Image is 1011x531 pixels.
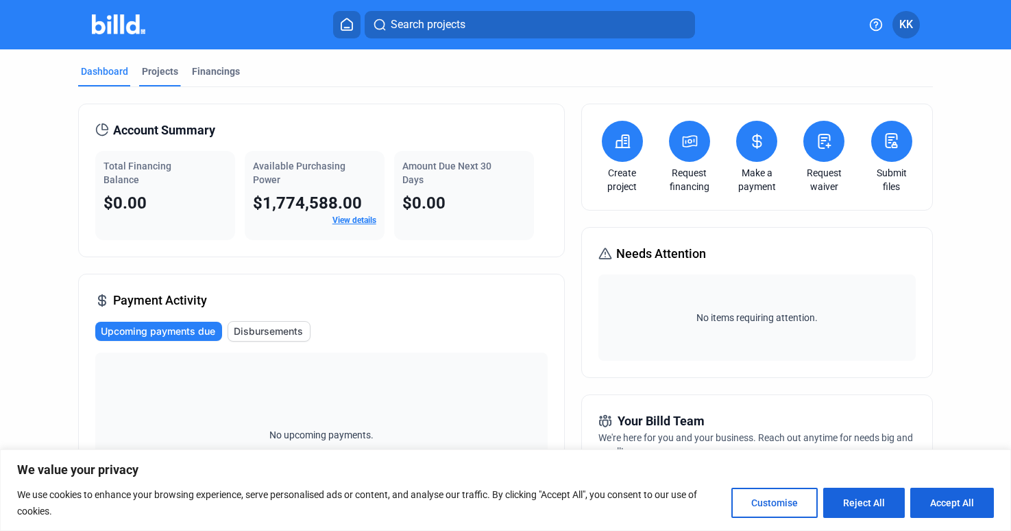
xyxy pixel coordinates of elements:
span: Upcoming payments due [101,324,215,338]
button: Reject All [823,488,905,518]
span: Total Financing Balance [103,161,171,185]
span: $1,774,588.00 [253,193,362,213]
a: Submit files [868,166,916,193]
a: Request waiver [800,166,848,193]
button: KK [892,11,920,38]
button: Customise [731,488,818,518]
span: Account Summary [113,121,215,140]
span: Payment Activity [113,291,207,310]
span: Available Purchasing Power [253,161,345,185]
span: Search projects [391,16,465,33]
span: KK [899,16,913,33]
p: We use cookies to enhance your browsing experience, serve personalised ads or content, and analys... [17,486,721,519]
span: $0.00 [402,193,446,213]
div: Dashboard [81,64,128,78]
span: $0.00 [103,193,147,213]
a: Make a payment [733,166,781,193]
span: Disbursements [234,324,303,338]
button: Accept All [910,488,994,518]
button: Search projects [365,11,695,38]
span: Amount Due Next 30 Days [402,161,491,185]
span: Needs Attention [616,244,706,263]
div: Projects [142,64,178,78]
p: We value your privacy [17,462,994,478]
div: Financings [192,64,240,78]
span: No items requiring attention. [604,311,910,324]
a: Request financing [666,166,714,193]
span: We're here for you and your business. Reach out anytime for needs big and small! [598,432,913,457]
img: Billd Company Logo [92,14,146,34]
button: Upcoming payments due [95,322,222,341]
button: Disbursements [228,321,310,342]
a: View details [332,215,376,225]
a: Create project [598,166,646,193]
span: Your Billd Team [618,412,705,431]
span: No upcoming payments. [260,428,382,442]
